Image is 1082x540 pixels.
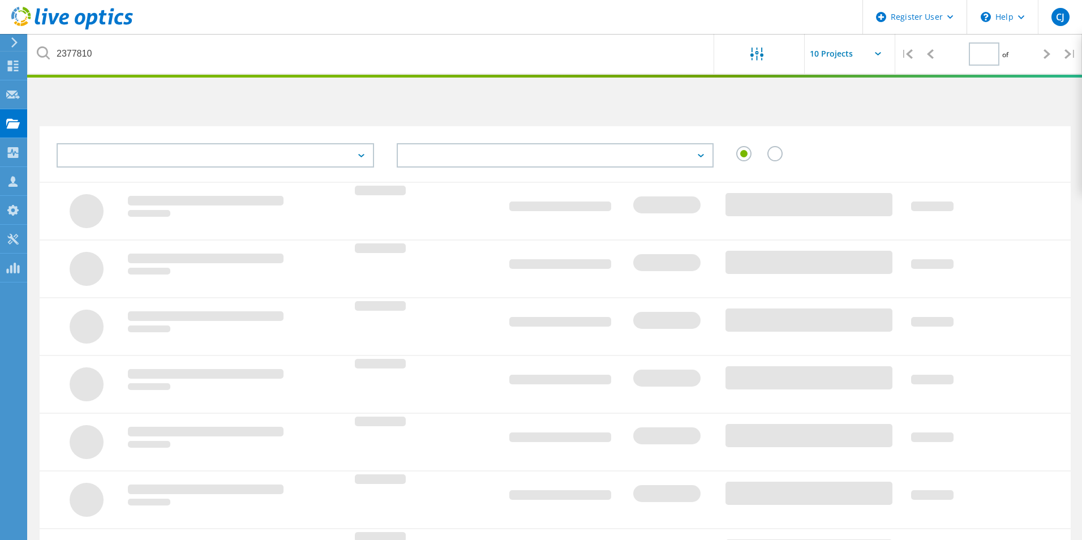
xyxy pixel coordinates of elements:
[28,34,715,74] input: undefined
[981,12,991,22] svg: \n
[1056,12,1064,22] span: CJ
[1002,50,1008,59] span: of
[11,24,133,32] a: Live Optics Dashboard
[895,34,918,74] div: |
[1059,34,1082,74] div: |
